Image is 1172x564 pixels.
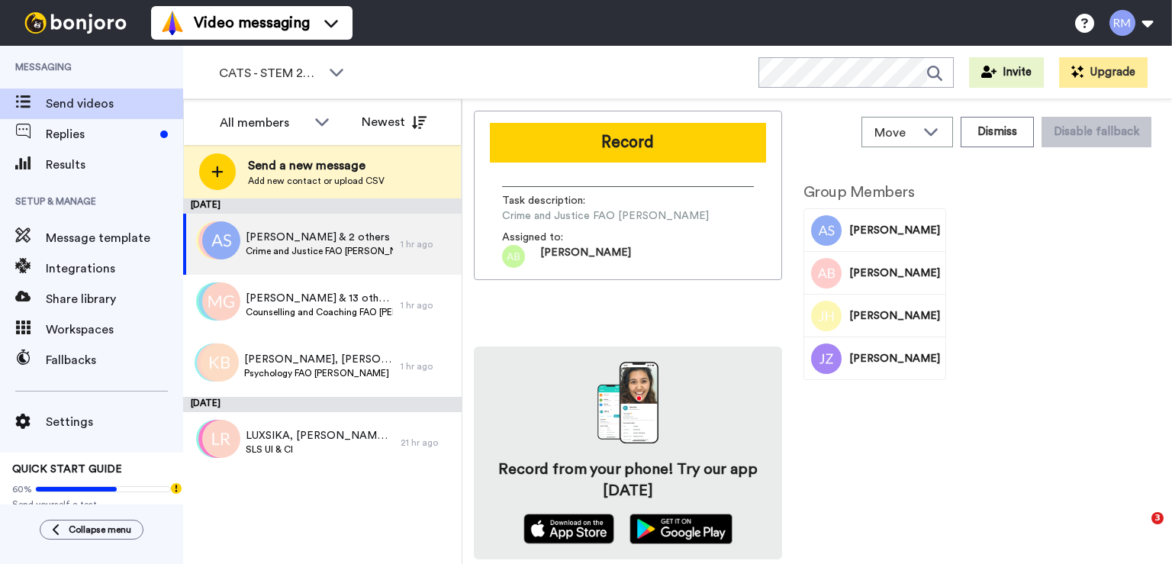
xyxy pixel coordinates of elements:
h2: Group Members [803,184,946,201]
span: Crime and Justice FAO [PERSON_NAME] [502,208,709,224]
span: [PERSON_NAME] [849,351,940,366]
button: Upgrade [1059,57,1148,88]
button: Newest [350,107,438,137]
span: Send yourself a test [12,498,171,511]
img: n.png [196,420,234,458]
button: Collapse menu [40,520,143,540]
img: ab.png [198,221,237,259]
span: [PERSON_NAME], [PERSON_NAME], [PERSON_NAME] & 8 others [244,352,393,367]
img: jh.png [196,221,234,259]
span: Replies [46,125,154,143]
img: se.png [195,343,233,382]
div: 21 hr ago [401,437,454,449]
img: Image of Jasmine Zacharias [811,343,842,374]
img: lr.png [197,343,235,382]
span: Fallbacks [46,351,183,369]
img: vm-color.svg [160,11,185,35]
h4: Record from your phone! Try our app [DATE] [489,459,767,501]
img: playstore [629,514,732,544]
span: [PERSON_NAME] [540,245,631,268]
span: QUICK START GUIDE [12,464,122,475]
span: 3 [1151,512,1164,524]
span: [PERSON_NAME] [849,308,940,324]
span: Send a new message [248,156,385,175]
span: Video messaging [194,12,310,34]
span: CATS - STEM 2025 [219,64,321,82]
div: 1 hr ago [401,238,454,250]
span: SLS UI & CI [246,443,393,456]
span: Send videos [46,95,183,113]
span: LUXSIKA, [PERSON_NAME] & 4 others [246,428,393,443]
span: Assigned to: [502,230,609,245]
div: [DATE] [183,198,462,214]
span: [PERSON_NAME] & 13 others [246,291,393,306]
span: Results [46,156,183,174]
button: Record [490,123,766,163]
img: Image of Joseph Harvey [811,301,842,331]
span: Add new contact or upload CSV [248,175,385,187]
span: Counselling and Coaching FAO [PERSON_NAME] [246,306,393,318]
span: Message template [46,229,183,247]
div: Tooltip anchor [169,482,183,495]
span: [PERSON_NAME] [849,266,940,281]
span: Integrations [46,259,183,278]
span: Crime and Justice FAO [PERSON_NAME] [246,245,393,257]
img: 1204322a-c494-4d59-b975-a87323466159.png [502,245,525,268]
img: su.png [198,282,237,321]
img: kb.png [201,343,239,382]
span: Collapse menu [69,524,131,536]
img: mg.png [202,282,240,321]
img: appstore [523,514,614,544]
iframe: Intercom live chat [1120,512,1157,549]
div: 1 hr ago [401,360,454,372]
img: lr.png [202,420,240,458]
img: bj-logo-header-white.svg [18,12,133,34]
span: Share library [46,290,183,308]
img: Image of Amaani Saddique [811,215,842,246]
div: [DATE] [183,397,462,412]
img: n.png [196,282,234,321]
span: Move [874,124,916,142]
span: [PERSON_NAME] & 2 others [246,230,393,245]
span: Settings [46,413,183,431]
button: Invite [969,57,1044,88]
span: [PERSON_NAME] [849,223,940,238]
span: Workspaces [46,321,183,339]
img: download [597,362,658,444]
div: 1 hr ago [401,299,454,311]
button: Disable fallback [1042,117,1151,147]
img: rt.png [198,420,237,458]
span: 60% [12,483,32,495]
button: Dismiss [961,117,1034,147]
img: as.png [202,221,240,259]
img: Image of Alexandra Balogh [811,258,842,288]
div: All members [220,114,307,132]
span: Task description : [502,193,609,208]
span: Psychology FAO [PERSON_NAME] [244,367,393,379]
